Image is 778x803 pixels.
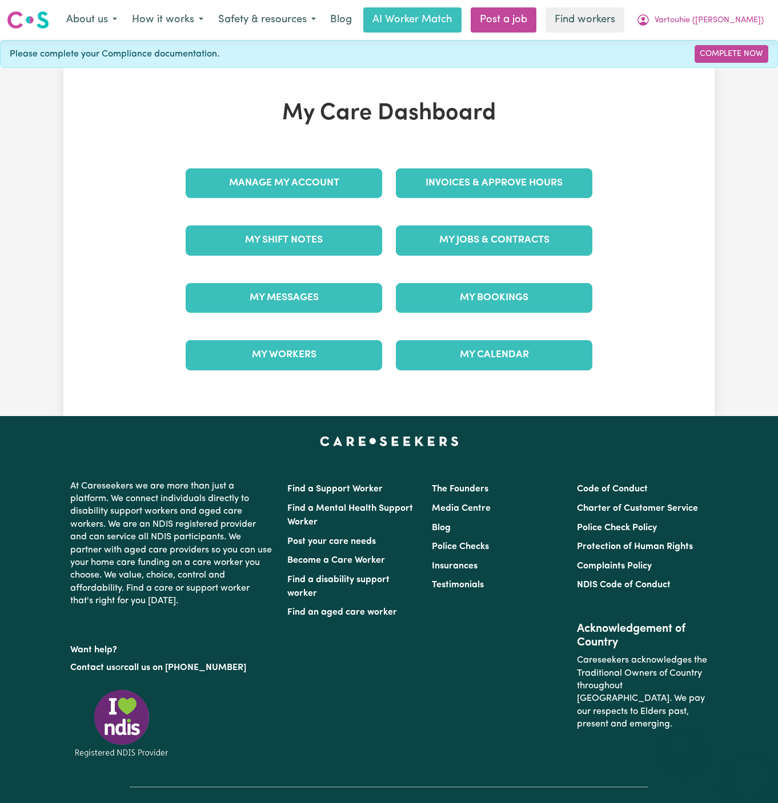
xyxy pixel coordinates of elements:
a: Police Check Policy [577,523,657,532]
span: Vartouhie ([PERSON_NAME]) [655,14,764,27]
button: Safety & resources [211,8,323,32]
a: Police Checks [432,542,489,551]
a: Protection of Human Rights [577,542,693,551]
a: Complete Now [695,45,768,63]
iframe: Close message [671,730,694,753]
a: Find workers [546,7,624,33]
a: NDIS Code of Conduct [577,580,671,590]
button: My Account [629,8,771,32]
a: My Shift Notes [186,225,382,255]
span: Please complete your Compliance documentation. [10,47,219,61]
a: Find a Support Worker [287,485,383,494]
a: Blog [323,7,359,33]
a: Code of Conduct [577,485,648,494]
iframe: Button to launch messaging window [732,757,769,794]
a: Find an aged care worker [287,608,397,617]
a: Manage My Account [186,168,382,198]
a: Careseekers home page [320,437,459,446]
h2: Acknowledgement of Country [577,622,708,649]
p: Want help? [70,639,274,656]
a: My Workers [186,340,382,370]
a: Post a job [471,7,536,33]
p: or [70,657,274,679]
a: Invoices & Approve Hours [396,168,592,198]
button: About us [59,8,125,32]
a: The Founders [432,485,488,494]
a: My Jobs & Contracts [396,225,592,255]
a: Find a Mental Health Support Worker [287,504,413,527]
a: My Messages [186,283,382,313]
a: Become a Care Worker [287,556,385,565]
img: Registered NDIS provider [70,688,173,759]
a: call us on [PHONE_NUMBER] [124,663,246,672]
a: Testimonials [432,580,484,590]
img: Careseekers logo [7,10,49,30]
a: AI Worker Match [363,7,462,33]
a: Careseekers logo [7,7,49,33]
a: Blog [432,523,451,532]
a: Contact us [70,663,115,672]
p: Careseekers acknowledges the Traditional Owners of Country throughout [GEOGRAPHIC_DATA]. We pay o... [577,649,708,735]
a: My Calendar [396,340,592,370]
a: My Bookings [396,283,592,313]
p: At Careseekers we are more than just a platform. We connect individuals directly to disability su... [70,475,274,612]
a: Find a disability support worker [287,575,390,598]
a: Insurances [432,562,478,571]
button: How it works [125,8,211,32]
a: Media Centre [432,504,491,513]
h1: My Care Dashboard [179,100,599,127]
a: Charter of Customer Service [577,504,698,513]
a: Complaints Policy [577,562,652,571]
a: Post your care needs [287,537,376,546]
